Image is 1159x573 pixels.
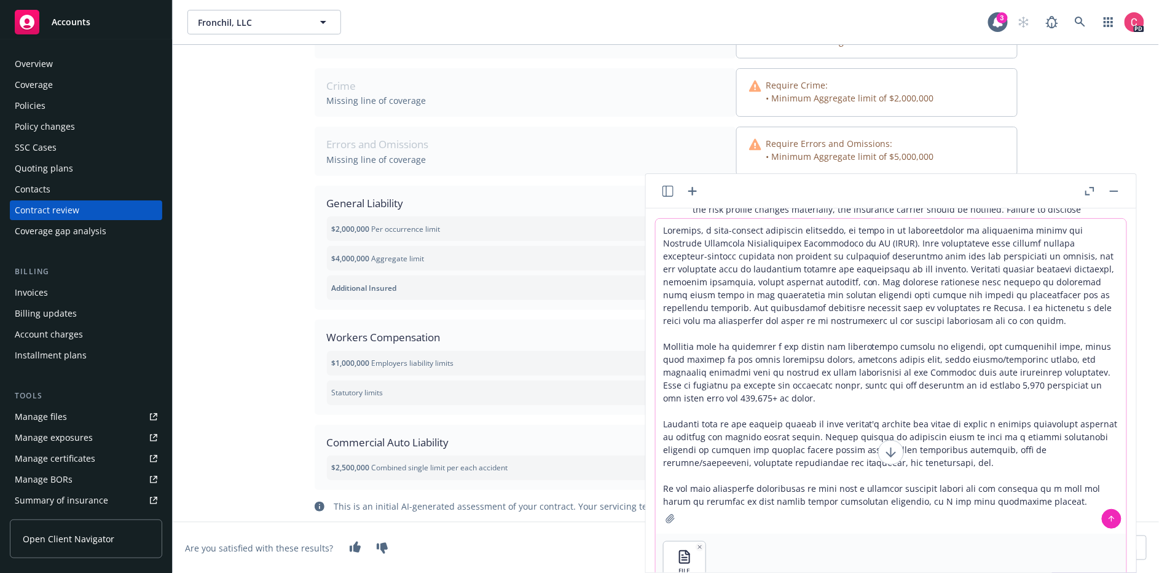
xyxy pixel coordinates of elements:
div: General Liability [327,196,724,211]
a: Summary of insurance [10,491,162,510]
a: Policy changes [10,117,162,136]
div: Manage files [15,407,67,427]
a: Manage exposures [10,428,162,448]
a: Contacts [10,180,162,199]
a: Search [1068,10,1093,34]
div: This is an initial AI-generated assessment of your contract. Your servicing team will follow up s... [334,500,891,513]
div: Combined single limit per each accident [332,462,508,473]
textarea: Loremips, d sita-consect adipiscin elitseddo, ei tempo in ut laboreetdolor ma aliquaenima minimv ... [656,219,1126,534]
div: Errors and Omissions [327,136,724,152]
a: Quoting plans [10,159,162,178]
a: Report a Bug [1040,10,1064,34]
div: Manage certificates [15,449,95,468]
button: Fronchil, LLC [187,10,341,34]
div: Manage BORs [15,470,73,489]
div: Policies [15,96,45,116]
a: Installment plans [10,346,162,365]
div: Statutory limits [332,387,383,398]
div: Billing updates [15,304,77,323]
div: Per occurrence limit [332,224,441,234]
div: Workers Compensation [327,330,724,346]
span: $1,000,000 [332,358,370,368]
a: Manage files [10,407,162,427]
div: Manage exposures [15,428,93,448]
a: Manage BORs [10,470,162,489]
a: Policies [10,96,162,116]
div: Contacts [15,180,50,199]
a: Billing updates [10,304,162,323]
div: Overview [15,54,53,74]
div: Crime [327,78,724,94]
span: Open Client Navigator [23,532,114,545]
a: Start snowing [1012,10,1036,34]
div: Aggregate limit [332,253,425,264]
div: 3 [997,12,1008,23]
a: Overview [10,54,162,74]
span: Accounts [52,17,90,27]
span: Fronchil, LLC [198,16,304,29]
div: Are you satisfied with these results? [185,542,333,555]
a: Coverage gap analysis [10,221,162,241]
span: $2,000,000 [332,224,370,234]
div: Coverage [15,75,53,95]
div: Billing [10,266,162,278]
a: Coverage [10,75,162,95]
p: • Minimum Aggregate limit of $2,000,000 [766,92,934,105]
div: Missing line of coverage [327,94,724,107]
div: Policy changes [15,117,75,136]
div: Missing line of coverage [327,153,724,166]
div: Commercial Auto Liability [327,435,724,451]
a: Contract review [10,200,162,220]
div: Quoting plans [15,159,73,178]
div: Summary of insurance [15,491,108,510]
div: Invoices [15,283,48,302]
div: Employers liability limits [332,358,454,368]
div: SSC Cases [15,138,57,157]
div: Tools [10,390,162,402]
a: Switch app [1096,10,1121,34]
div: Account charges [15,325,83,344]
p: Require Errors and Omissions: [766,137,934,150]
a: Account charges [10,325,162,344]
span: $2,500,000 [332,462,370,473]
span: $4,000,000 [332,253,370,264]
p: • Minimum Aggregate limit of $5,000,000 [766,150,934,163]
li: : Insurers may not have known about the trampoline during underwriting. If the risk profile chang... [693,188,1109,231]
div: Contract review [15,200,79,220]
p: Require Crime: [766,79,934,92]
a: Invoices [10,283,162,302]
div: Installment plans [15,346,87,365]
img: photo [1125,12,1144,32]
div: Coverage gap analysis [15,221,106,241]
a: Manage certificates [10,449,162,468]
a: Accounts [10,5,162,39]
div: Additional Insured [327,275,724,300]
a: SSC Cases [10,138,162,157]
